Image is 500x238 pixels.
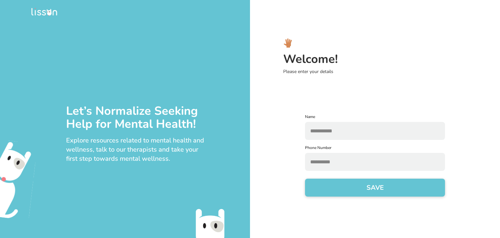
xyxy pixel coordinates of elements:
label: Phone Number [305,145,445,150]
img: hi_logo.svg [283,38,292,48]
div: Explore resources related to mental health and wellness, talk to our therapists and take your fir... [66,136,205,163]
div: Let’s Normalize Seeking Help for Mental Health! [66,105,205,131]
p: Please enter your details [283,68,500,75]
button: SAVE [305,179,445,197]
h3: Welcome! [283,53,500,66]
img: logo.png [31,8,57,16]
label: Name [305,114,445,119]
img: emo-bottom.svg [187,208,233,238]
